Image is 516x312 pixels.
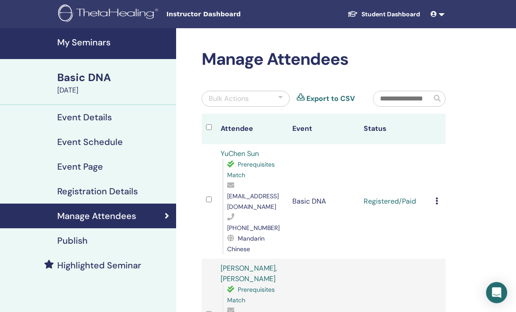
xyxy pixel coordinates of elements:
h4: Event Page [57,161,103,172]
div: Basic DNA [57,70,171,85]
h4: Registration Details [57,186,138,197]
th: Status [359,114,431,144]
div: [DATE] [57,85,171,96]
h4: My Seminars [57,37,171,48]
img: logo.png [58,4,161,24]
h4: Event Schedule [57,137,123,147]
h4: Event Details [57,112,112,123]
td: Basic DNA [288,144,360,259]
div: Open Intercom Messenger [486,282,507,303]
span: Mandarin Chinese [227,234,265,253]
a: Export to CSV [306,93,355,104]
span: [EMAIL_ADDRESS][DOMAIN_NAME] [227,192,279,211]
a: [PERSON_NAME], [PERSON_NAME] [221,264,277,283]
h4: Publish [57,235,88,246]
h4: Manage Attendees [57,211,136,221]
span: [PHONE_NUMBER] [227,224,280,232]
div: Bulk Actions [209,93,249,104]
img: graduation-cap-white.svg [347,10,358,18]
th: Attendee [216,114,288,144]
a: Basic DNA[DATE] [52,70,176,96]
a: Student Dashboard [340,6,427,22]
a: YuChen Sun [221,149,259,158]
span: Instructor Dashboard [166,10,299,19]
h2: Manage Attendees [202,49,446,70]
span: Prerequisites Match [227,160,275,179]
th: Event [288,114,360,144]
span: Prerequisites Match [227,286,275,304]
h4: Highlighted Seminar [57,260,141,271]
